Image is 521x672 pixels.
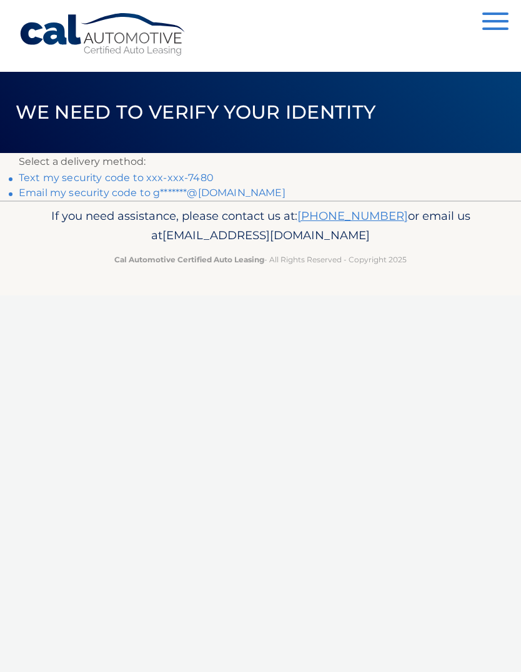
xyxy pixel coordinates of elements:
a: Cal Automotive [19,12,187,57]
a: [PHONE_NUMBER] [297,209,408,223]
a: Text my security code to xxx-xxx-7480 [19,172,214,184]
p: - All Rights Reserved - Copyright 2025 [19,253,502,266]
p: If you need assistance, please contact us at: or email us at [19,206,502,246]
p: Select a delivery method: [19,153,502,170]
a: Email my security code to g*******@[DOMAIN_NAME] [19,187,285,199]
span: We need to verify your identity [16,101,376,124]
button: Menu [482,12,509,33]
span: [EMAIL_ADDRESS][DOMAIN_NAME] [162,228,370,242]
strong: Cal Automotive Certified Auto Leasing [114,255,264,264]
